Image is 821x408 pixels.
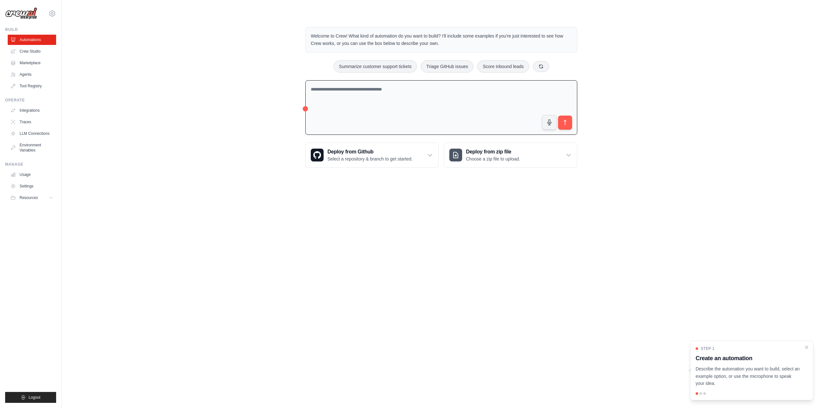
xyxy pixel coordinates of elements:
button: Score inbound leads [477,60,529,73]
a: Automations [8,35,56,45]
div: Manage [5,162,56,167]
a: Environment Variables [8,140,56,155]
button: Triage GitHub issues [421,60,473,73]
a: Settings [8,181,56,191]
h3: Deploy from Github [327,148,412,156]
h3: Deploy from zip file [466,148,520,156]
img: Logo [5,7,37,20]
h3: Create an automation [696,354,800,363]
a: LLM Connections [8,128,56,139]
p: Welcome to Crew! What kind of automation do you want to build? I'll include some examples if you'... [311,32,572,47]
a: Tool Registry [8,81,56,91]
button: Logout [5,392,56,403]
span: Logout [29,395,40,400]
a: Traces [8,117,56,127]
a: Crew Studio [8,46,56,56]
div: Build [5,27,56,32]
span: Resources [20,195,38,200]
p: Describe the automation you want to build, select an example option, or use the microphone to spe... [696,365,800,387]
a: Integrations [8,105,56,116]
a: Agents [8,69,56,80]
button: Summarize customer support tickets [334,60,417,73]
p: Select a repository & branch to get started. [327,156,412,162]
a: Marketplace [8,58,56,68]
p: Choose a zip file to upload. [466,156,520,162]
a: Usage [8,169,56,180]
div: Operate [5,98,56,103]
span: Step 1 [701,346,715,351]
button: Close walkthrough [804,345,809,350]
button: Resources [8,193,56,203]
